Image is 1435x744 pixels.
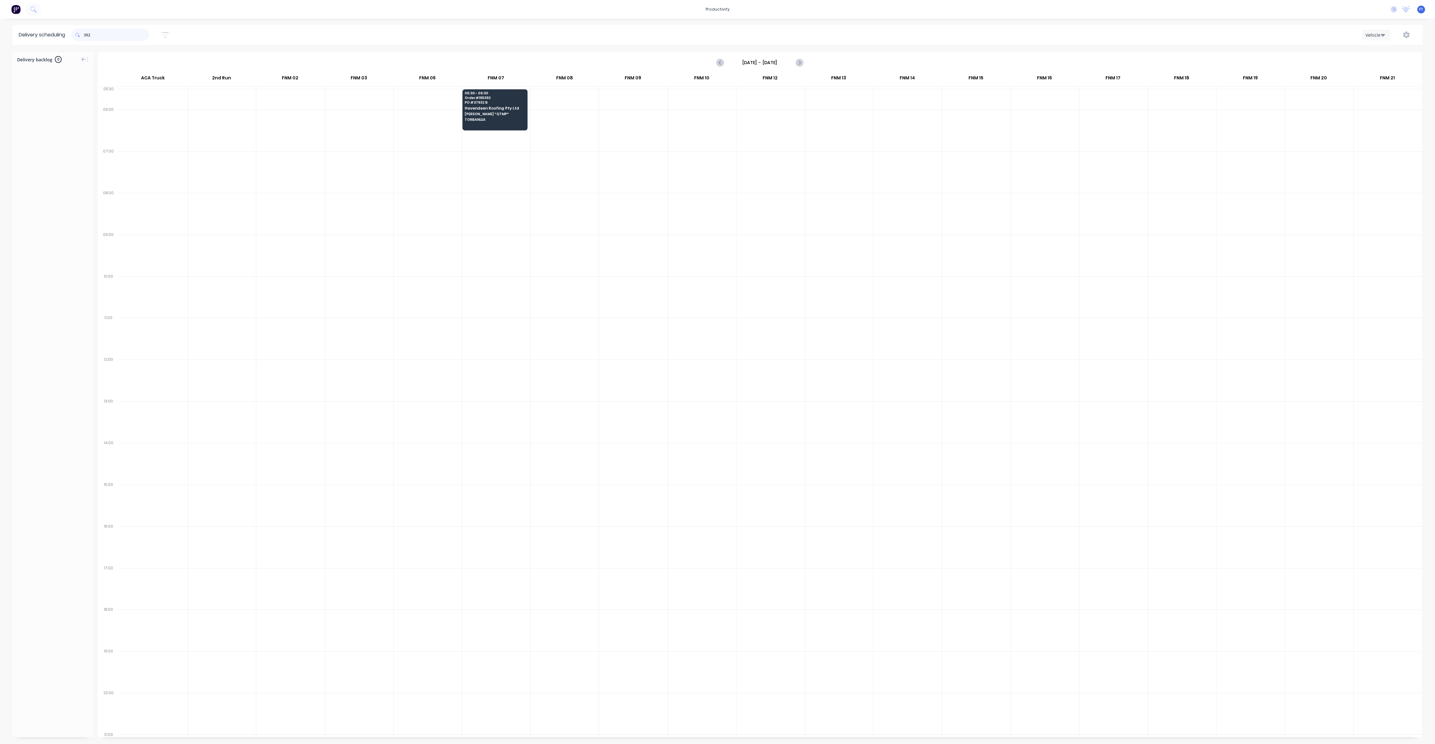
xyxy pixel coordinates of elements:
div: FNM 03 [324,73,393,86]
div: 13:00 [98,398,119,439]
div: 19:00 [98,647,119,689]
span: Order # 195392 [465,96,525,100]
div: FNM 21 [1353,73,1421,86]
span: [PERSON_NAME] *QTMP* [465,112,525,116]
div: 12:00 [98,356,119,398]
div: ACA Truck [119,73,187,86]
div: 16:00 [98,523,119,564]
div: 21:00 [98,731,119,738]
div: FNM 16 [1010,73,1078,86]
span: Delivery backlog [17,56,52,63]
div: 09:00 [98,231,119,273]
div: FNM 07 [462,73,530,86]
div: 06:00 [98,106,119,148]
div: FNM 02 [256,73,324,86]
div: 07:00 [98,148,119,189]
span: 0 [55,56,62,63]
div: Vehicle [1366,32,1384,38]
div: FNM 06 [393,73,462,86]
div: FNM 12 [736,73,804,86]
div: 11:00 [98,314,119,356]
div: FNM 20 [1285,73,1353,86]
span: Havendeen Roofing Pty Ltd [465,106,525,110]
div: productivity [703,5,733,14]
div: FNM 14 [873,73,941,86]
div: FNM 08 [530,73,599,86]
input: Search for orders [84,29,149,41]
button: Vehicle [1362,30,1390,40]
div: 14:00 [98,439,119,481]
span: TORBANLEA [465,118,525,121]
div: 05:30 [98,85,119,106]
div: 15:00 [98,481,119,523]
span: 05:30 - 06:30 [465,91,525,95]
div: 2nd Run [187,73,256,86]
div: FNM 15 [942,73,1010,86]
div: FNM 17 [1079,73,1147,86]
div: FNM 18 [1148,73,1216,86]
div: FNM 19 [1216,73,1284,86]
span: F1 [1419,7,1423,12]
div: Delivery scheduling [12,25,71,45]
div: 10:00 [98,273,119,314]
div: 17:00 [98,564,119,606]
div: 20:00 [98,689,119,731]
div: 18:00 [98,606,119,647]
div: FNM 13 [805,73,873,86]
div: 08:00 [98,189,119,231]
span: PO # 37932 B [465,101,525,104]
div: FNM 09 [599,73,667,86]
img: Factory [11,5,21,14]
div: FNM 10 [667,73,736,86]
